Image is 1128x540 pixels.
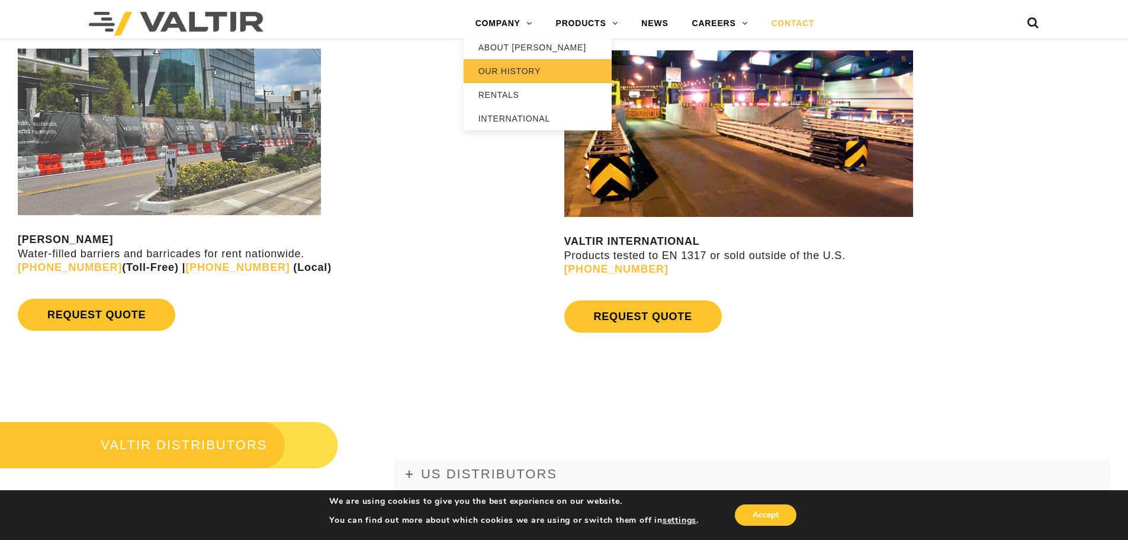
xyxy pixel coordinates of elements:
[464,107,612,130] a: INTERNATIONAL
[735,504,796,526] button: Accept
[464,12,544,36] a: COMPANY
[680,12,760,36] a: CAREERS
[464,36,612,59] a: ABOUT [PERSON_NAME]
[89,12,263,36] img: Valtir
[564,301,722,333] a: REQUEST QUOTE
[464,59,612,83] a: OUR HISTORY
[18,261,122,273] a: [PHONE_NUMBER]
[663,515,696,526] button: settings
[329,496,699,507] p: We are using cookies to give you the best experience on our website.
[329,515,699,526] p: You can find out more about which cookies we are using or switch them off in .
[759,12,826,36] a: CONTACT
[18,261,185,273] strong: (Toll-Free) |
[18,49,321,215] img: Rentals contact us image
[293,261,332,273] strong: (Local)
[18,233,561,274] p: Water-filled barriers and barricades for rent nationwide.
[564,50,913,217] img: contact us valtir international
[464,83,612,107] a: RENTALS
[18,234,113,245] strong: [PERSON_NAME]
[544,12,630,36] a: PRODUCTS
[564,263,669,275] a: [PHONE_NUMBER]
[394,459,1110,489] a: US DISTRIBUTORS
[564,235,700,247] strong: VALTIR INTERNATIONAL
[18,299,175,331] a: REQUEST QUOTE
[421,466,557,481] span: US DISTRIBUTORS
[185,261,290,273] a: [PHONE_NUMBER]
[629,12,680,36] a: NEWS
